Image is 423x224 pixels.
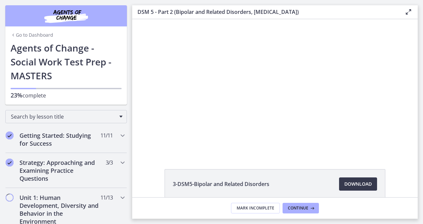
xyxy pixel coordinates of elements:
span: 3 / 3 [106,159,113,167]
h3: DSM 5 - Part 2 (Bipolar and Related Disorders, [MEDICAL_DATA]) [137,8,394,16]
iframe: Video Lesson [132,19,418,154]
span: Download [344,180,372,188]
span: Search by lesson title [11,113,116,120]
h1: Agents of Change - Social Work Test Prep - MASTERS [11,41,122,83]
img: Agents of Change Social Work Test Prep [26,8,106,24]
i: Completed [6,159,14,167]
i: Completed [6,131,14,139]
span: 11 / 11 [100,131,113,139]
span: Mark Incomplete [237,205,274,211]
div: Search by lesson title [5,110,127,123]
p: complete [11,91,122,99]
a: Go to Dashboard [11,32,53,38]
button: Continue [283,203,319,213]
span: 11 / 13 [100,194,113,202]
button: Mark Incomplete [231,203,280,213]
h2: Getting Started: Studying for Success [19,131,100,147]
span: 23% [11,91,22,99]
span: Continue [288,205,308,211]
a: Download [339,177,377,191]
h2: Strategy: Approaching and Examining Practice Questions [19,159,100,182]
span: 3-DSM5-Bipolar and Related Disorders [173,180,269,188]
